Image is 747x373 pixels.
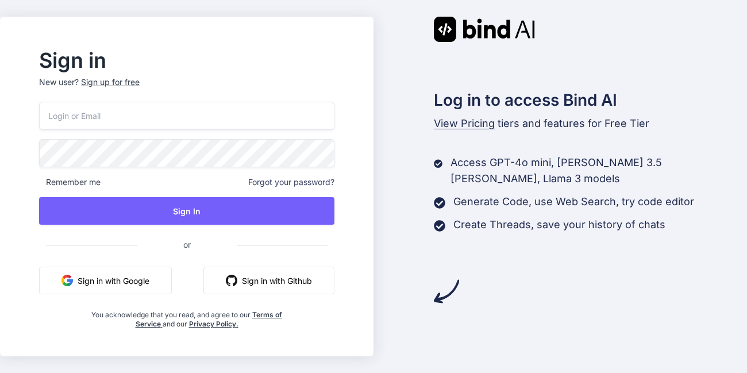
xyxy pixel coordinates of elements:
[434,17,535,42] img: Bind AI logo
[61,275,73,286] img: google
[434,279,459,304] img: arrow
[189,320,238,328] a: Privacy Policy.
[434,116,747,132] p: tiers and features for Free Tier
[81,76,140,88] div: Sign up for free
[450,155,747,187] p: Access GPT-4o mini, [PERSON_NAME] 3.5 [PERSON_NAME], Llama 3 models
[39,197,334,225] button: Sign In
[434,117,495,129] span: View Pricing
[203,267,334,294] button: Sign in with Github
[39,76,334,102] p: New user?
[137,230,237,259] span: or
[88,303,286,329] div: You acknowledge that you read, and agree to our and our
[453,217,665,233] p: Create Threads, save your history of chats
[39,176,101,188] span: Remember me
[248,176,334,188] span: Forgot your password?
[39,267,172,294] button: Sign in with Google
[39,102,334,130] input: Login or Email
[226,275,237,286] img: github
[39,51,334,70] h2: Sign in
[453,194,694,210] p: Generate Code, use Web Search, try code editor
[434,88,747,112] h2: Log in to access Bind AI
[136,310,283,328] a: Terms of Service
